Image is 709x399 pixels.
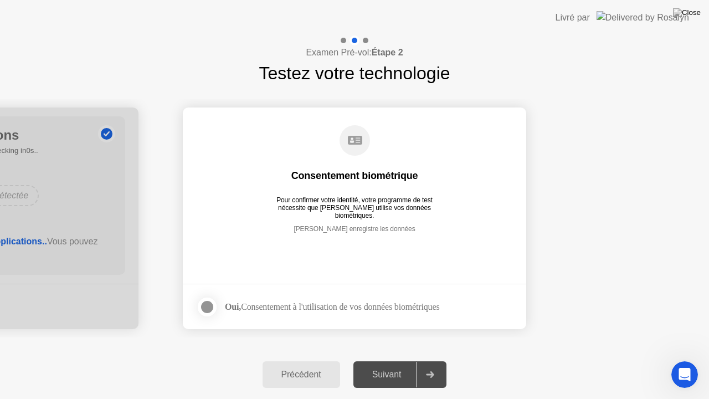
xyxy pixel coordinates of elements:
[271,196,438,212] div: Pour confirmer votre identité, votre programme de test nécessite que [PERSON_NAME] utilise vos do...
[671,361,698,388] iframe: Intercom live chat
[306,46,403,59] h4: Examen Pré-vol:
[556,11,590,24] div: Livré par
[263,361,340,388] button: Précédent
[357,370,417,380] div: Suivant
[266,370,337,380] div: Précédent
[372,48,403,57] b: Étape 2
[7,4,28,25] button: go back
[597,11,689,24] img: Delivered by Rosalyn
[673,8,701,17] img: Close
[218,225,491,250] div: [PERSON_NAME] enregistre les données
[259,60,450,86] h1: Testez votre technologie
[225,302,241,311] strong: Oui,
[354,4,374,24] div: Close
[333,4,354,25] button: Collapse window
[353,361,447,388] button: Suivant
[291,169,418,182] div: Consentement biométrique
[225,301,439,312] div: Consentement à l'utilisation de vos données biométriques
